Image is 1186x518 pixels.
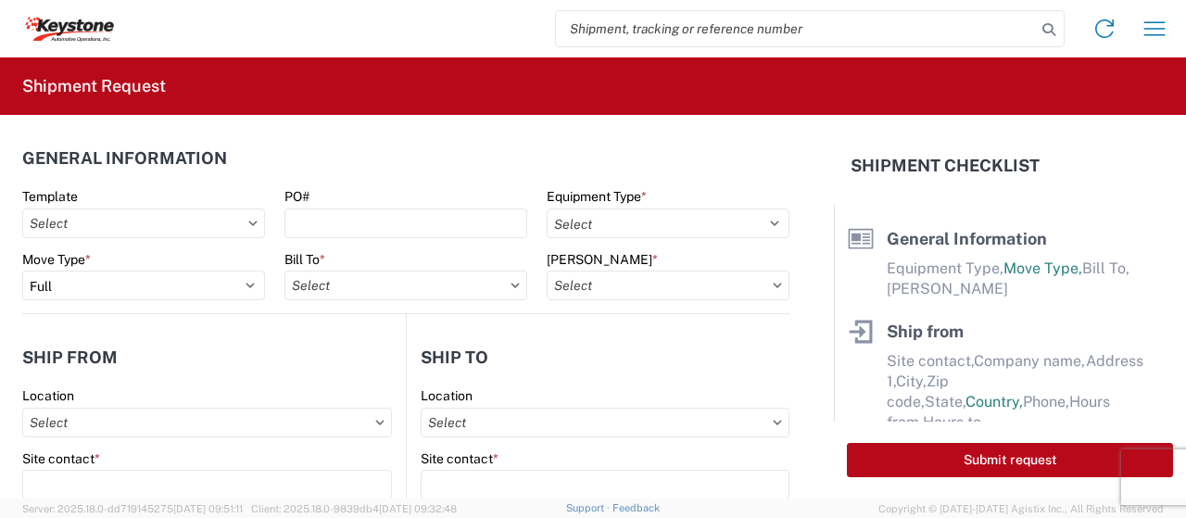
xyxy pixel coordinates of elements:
label: Site contact [22,450,100,467]
label: Site contact [421,450,498,467]
span: [PERSON_NAME] [887,280,1008,297]
span: Country, [965,393,1023,411]
span: Site contact, [887,352,974,370]
span: [DATE] 09:51:11 [173,503,243,514]
span: Bill To, [1082,259,1129,277]
span: Client: 2025.18.0-9839db4 [251,503,457,514]
span: Company name, [974,352,1086,370]
span: City, [896,373,927,390]
input: Select [22,208,265,238]
input: Select [22,408,392,437]
span: Move Type, [1003,259,1082,277]
label: Location [421,387,473,404]
input: Select [284,271,527,300]
button: Submit request [847,443,1173,477]
span: Ship from [887,322,964,341]
label: Equipment Type [547,188,647,205]
input: Select [421,408,789,437]
label: Bill To [284,251,325,268]
span: General Information [887,229,1047,248]
span: State, [925,393,965,411]
label: Move Type [22,251,91,268]
span: Copyright © [DATE]-[DATE] Agistix Inc., All Rights Reserved [878,500,1164,517]
a: Feedback [612,502,660,513]
span: Hours to [923,413,981,431]
h2: General Information [22,149,227,168]
h2: Shipment Request [22,75,166,97]
h2: Shipment Checklist [851,155,1040,177]
label: Location [22,387,74,404]
label: [PERSON_NAME] [547,251,658,268]
label: Template [22,188,78,205]
label: PO# [284,188,309,205]
span: Equipment Type, [887,259,1003,277]
input: Select [547,271,789,300]
span: [DATE] 09:32:48 [379,503,457,514]
h2: Ship from [22,348,118,367]
a: Support [566,502,612,513]
input: Shipment, tracking or reference number [556,11,1036,46]
span: Phone, [1023,393,1069,411]
span: Server: 2025.18.0-dd719145275 [22,503,243,514]
h2: Ship to [421,348,488,367]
